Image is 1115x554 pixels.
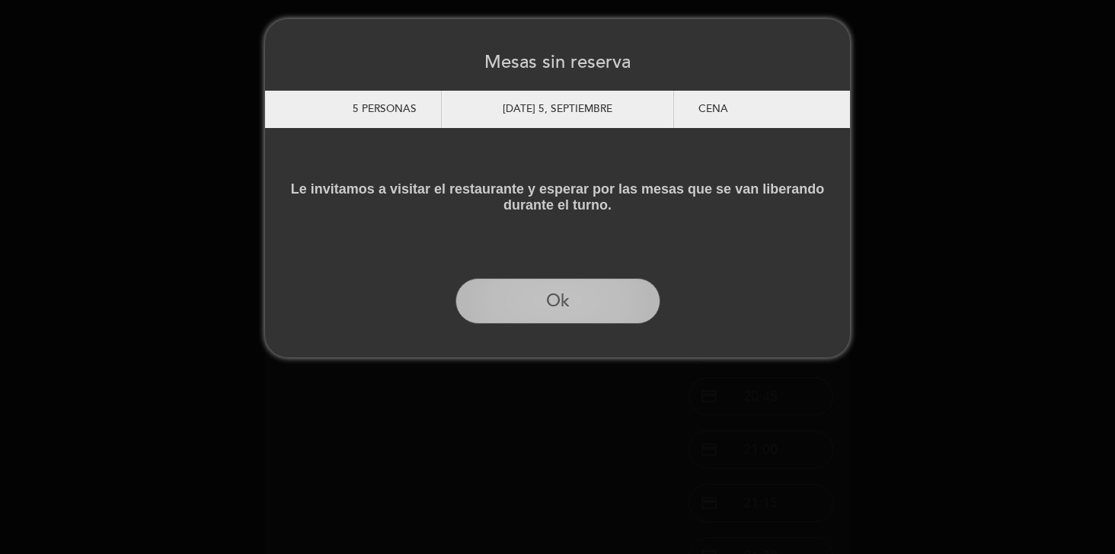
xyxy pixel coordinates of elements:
div: Cena [674,91,832,128]
div: [DATE] 5, septiembre [441,91,674,128]
div: 5 personas [283,91,441,128]
p: Le invitamos a visitar el restaurante y esperar por las mesas que se van liberando durante el turno. [265,170,850,225]
button: Ok [455,278,660,324]
h3: Mesas sin reserva [265,34,850,91]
